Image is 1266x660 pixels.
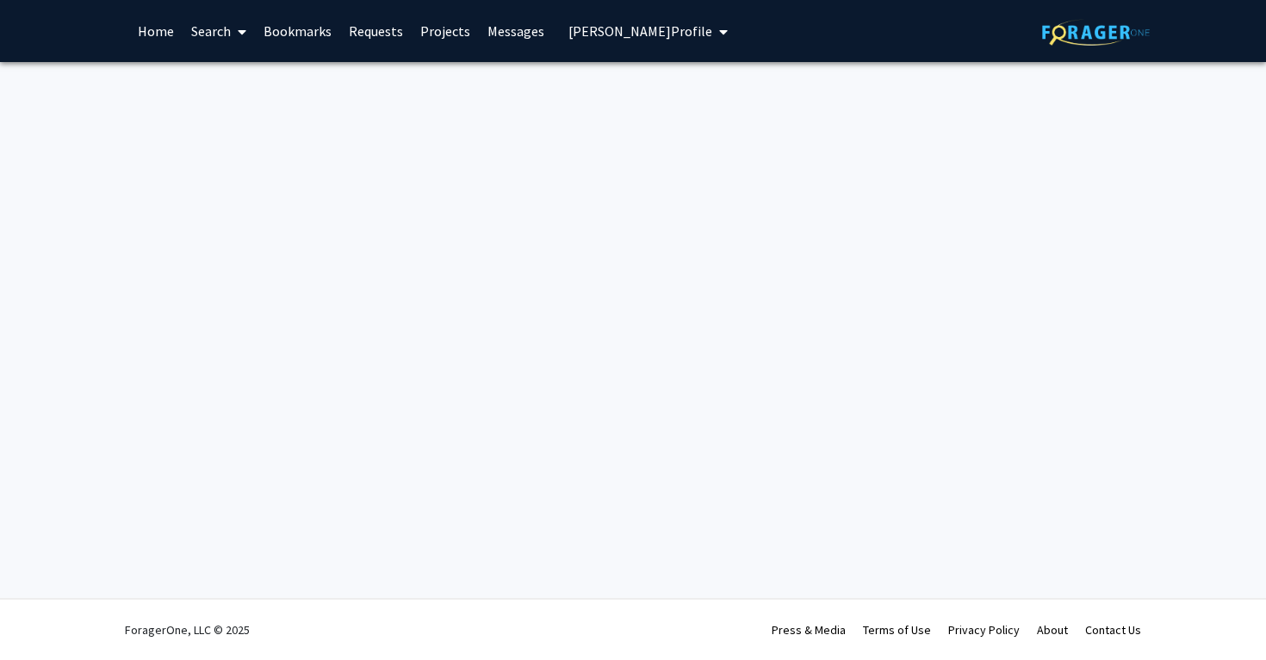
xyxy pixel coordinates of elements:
a: Messages [479,1,553,61]
a: Bookmarks [255,1,340,61]
img: ForagerOne Logo [1042,19,1150,46]
a: Requests [340,1,412,61]
a: Search [183,1,255,61]
a: Privacy Policy [948,622,1020,638]
span: [PERSON_NAME] Profile [568,22,712,40]
div: ForagerOne, LLC © 2025 [125,600,250,660]
a: Press & Media [772,622,846,638]
a: About [1037,622,1068,638]
a: Contact Us [1085,622,1141,638]
a: Home [129,1,183,61]
a: Projects [412,1,479,61]
a: Terms of Use [863,622,931,638]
